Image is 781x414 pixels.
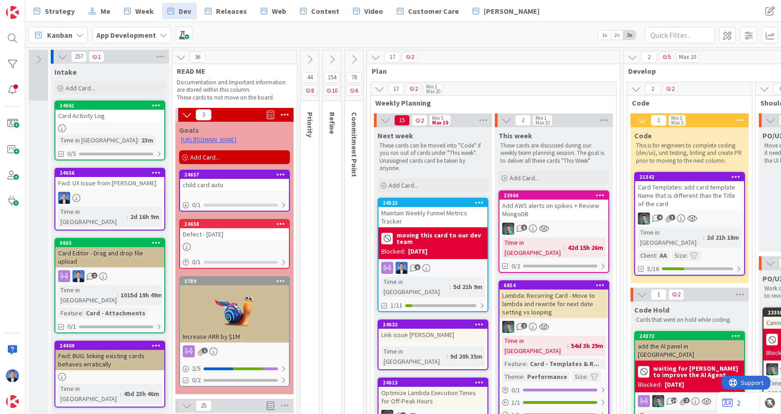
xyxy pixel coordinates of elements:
span: 10 [324,85,340,96]
div: 24523 [383,200,487,206]
span: 5/16 [647,264,659,274]
span: : [138,135,139,145]
div: Time in [GEOGRAPHIC_DATA] [381,346,446,367]
div: 2d 21h 18m [704,232,741,242]
div: 9605Card Editor - Drag and drop file upload [55,239,164,267]
span: 2 [91,272,97,278]
div: 24658 [180,220,289,228]
div: 45d 23h 46m [121,389,162,399]
div: Max 10 [535,120,550,125]
span: 2 [684,397,690,403]
div: Size [672,250,686,260]
div: 24661Card Activity Log [55,101,164,122]
div: Time in [GEOGRAPHIC_DATA] [381,277,450,297]
div: 23m [139,135,156,145]
a: Dev [162,3,197,19]
span: 0/2 [192,375,201,385]
div: 24657 [180,171,289,179]
a: Customer Care [391,3,464,19]
div: 1/1 [499,397,608,408]
div: 2d 16h 9m [128,212,162,222]
span: 2 [521,323,527,329]
a: [PERSON_NAME] [467,3,545,19]
div: Time in [GEOGRAPHIC_DATA] [58,285,117,305]
div: Card - Templates & R... [528,359,601,369]
div: 24632Link issue [PERSON_NAME] [378,320,487,341]
a: Content [294,3,345,19]
span: 2 [515,115,531,126]
span: Web [272,6,286,17]
span: 2 [402,52,418,63]
div: 24658Defect - [DATE] [180,220,289,240]
div: 24632 [378,320,487,329]
div: Max 20 [426,89,440,94]
div: 0/1 [499,384,608,396]
div: Performance [525,372,570,382]
div: Feature [502,359,526,369]
p: These cards to not move on the board. [177,94,286,101]
div: Theme [502,372,523,382]
div: 24656Fwd: UX Issue from [PERSON_NAME] [55,169,164,189]
span: : [126,212,128,222]
span: Add Card... [389,181,418,189]
div: 24409Fwd: BUG: linking existing cards behaves erratically [55,342,164,370]
a: Releases [199,3,252,19]
b: moving this card to our dev team [397,232,485,245]
div: Add AWS alerts on spikes + Review MongoDB [499,200,608,220]
p: This is for engineers to complete coding (dev/ui), unit testing, linting and create PR prior to m... [636,142,743,165]
span: 257 [71,51,87,62]
img: avatar [6,395,19,408]
span: 5 [659,52,674,63]
span: 8 [302,85,318,96]
div: 3789Increase ARR by $1M [180,277,289,343]
b: App Development [96,30,156,40]
span: Week [135,6,154,17]
div: DP [378,262,487,274]
img: VP [766,363,778,375]
span: Intake [54,67,77,77]
p: These cards can be moved into "Code" if you run out of cards under "This week". Unassigned cards ... [379,142,487,172]
div: DP [55,270,164,282]
span: 1 [202,348,208,354]
div: Card - Attachments [84,308,148,318]
div: 24613 [378,379,487,387]
div: 24661 [55,101,164,110]
img: DP [396,262,408,274]
span: Kanban [47,30,72,41]
span: Customer Care [408,6,459,17]
div: 24372 [639,333,744,339]
div: 0/1 [180,199,289,211]
div: 9605 [60,240,164,246]
div: 9605 [55,239,164,247]
div: 23960 [504,192,608,199]
span: : [656,250,657,260]
span: 2x [611,30,623,40]
div: 24523Maintain Weekly Funnel Metrics Tracker [378,199,487,227]
span: Strategy [45,6,75,17]
span: : [82,308,84,318]
span: Weekly Planning [375,98,605,107]
div: Max 3 [671,120,683,125]
span: 2 [412,115,427,126]
span: 6 [521,225,527,231]
span: : [450,282,451,292]
div: Optimize Lambda Execution Times for Off-Peak Hours [378,387,487,407]
span: Add Card... [66,84,95,92]
div: 23960 [499,191,608,200]
div: Time in [GEOGRAPHIC_DATA] [502,237,564,258]
div: [DATE] [408,247,427,256]
div: add the AI panel in [GEOGRAPHIC_DATA] [635,340,744,361]
div: VP [635,213,744,225]
span: : [686,250,688,260]
span: 1 / 1 [511,398,520,408]
span: 2 [645,83,661,95]
span: 3x [623,30,636,40]
span: Dev [179,6,191,17]
span: 0/1 [67,322,76,331]
a: Video [348,3,389,19]
div: 6854 [499,281,608,290]
div: 2/5 [180,363,289,374]
div: 1015d 19h 49m [118,290,165,300]
span: Add Card... [510,174,539,182]
div: Lambda: Recurring Card - Move to lambda and rewrite for next date setting vs looping [499,290,608,318]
